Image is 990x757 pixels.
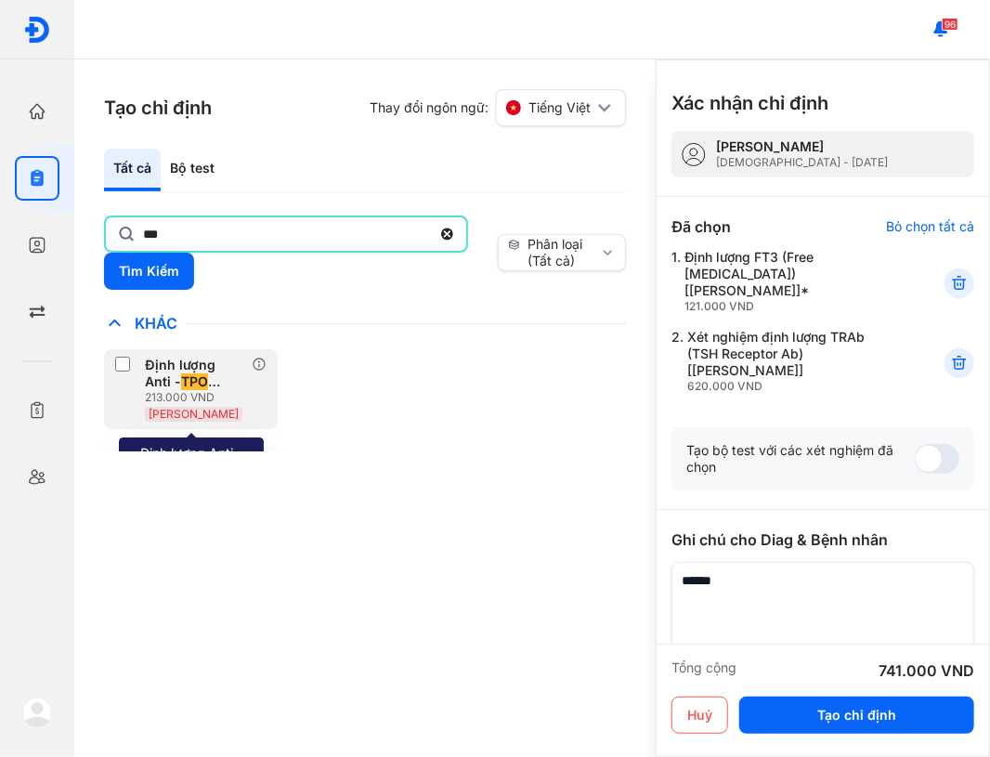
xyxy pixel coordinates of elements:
[716,138,888,155] div: [PERSON_NAME]
[716,155,888,170] div: [DEMOGRAPHIC_DATA] - [DATE]
[671,697,728,734] button: Huỷ
[739,697,974,734] button: Tạo chỉ định
[181,373,208,390] span: TPO
[686,442,915,476] div: Tạo bộ test với các xét nghiệm đã chọn
[942,18,958,31] span: 96
[684,249,899,314] div: Định lượng FT3 (Free [MEDICAL_DATA]) [[PERSON_NAME]]*
[671,249,899,314] div: 1.
[161,149,224,191] div: Bộ test
[879,659,974,682] div: 741.000 VND
[671,659,736,682] div: Tổng cộng
[104,253,194,290] button: Tìm Kiếm
[125,314,187,333] span: Khác
[149,407,239,421] span: [PERSON_NAME]
[671,529,974,551] div: Ghi chú cho Diag & Bệnh nhân
[886,218,974,235] div: Bỏ chọn tất cả
[23,16,51,44] img: logo
[104,149,161,191] div: Tất cả
[145,390,252,405] div: 213.000 VND
[671,329,899,394] div: 2.
[687,329,899,394] div: Xét nghiệm định lượng TRAb (TSH Receptor Ab) [[PERSON_NAME]]
[508,236,601,269] div: Phân loại (Tất cả)
[104,95,212,121] h3: Tạo chỉ định
[684,299,899,314] div: 121.000 VND
[528,99,591,116] span: Tiếng Việt
[671,90,828,116] h3: Xác nhận chỉ định
[671,215,731,238] div: Đã chọn
[22,698,52,727] img: logo
[687,379,899,394] div: 620.000 VND
[370,89,626,126] div: Thay đổi ngôn ngữ:
[145,357,244,390] div: Định lượng Anti - (Anti-thyroid Peroxidase antibodies) [[PERSON_NAME]]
